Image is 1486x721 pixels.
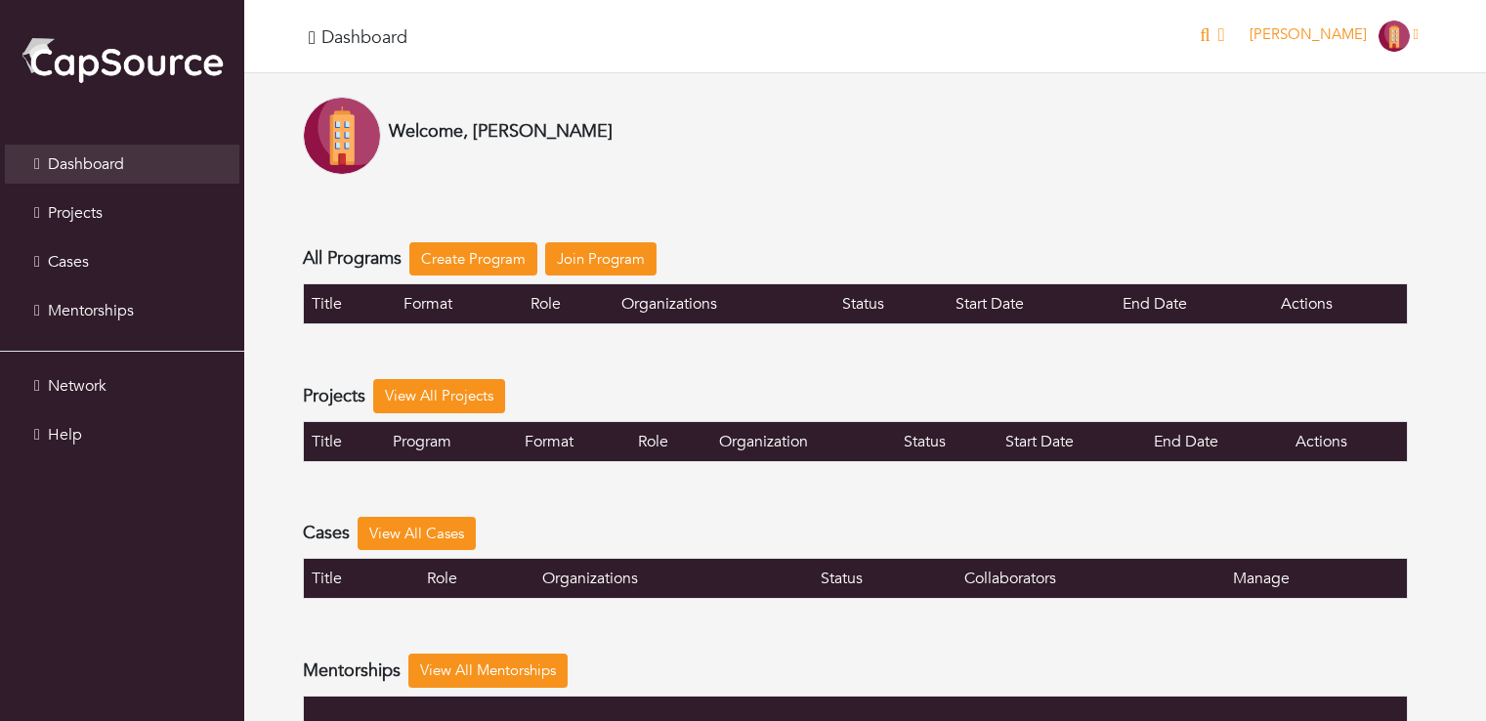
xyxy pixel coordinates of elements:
[948,284,1114,324] th: Start Date
[1273,284,1408,324] th: Actions
[304,559,420,599] th: Title
[523,284,614,324] th: Role
[303,97,381,175] img: Company-Icon-7f8a26afd1715722aa5ae9dc11300c11ceeb4d32eda0db0d61c21d11b95ecac6.png
[711,421,896,461] th: Organization
[304,421,386,461] th: Title
[385,421,516,461] th: Program
[630,421,711,461] th: Role
[614,284,834,324] th: Organizations
[303,386,365,407] h4: Projects
[20,34,225,85] img: cap_logo.png
[303,523,350,544] h4: Cases
[48,202,103,224] span: Projects
[1250,24,1367,44] span: [PERSON_NAME]
[48,153,124,175] span: Dashboard
[358,517,476,551] a: View All Cases
[998,421,1146,461] th: Start Date
[5,193,239,233] a: Projects
[48,300,134,321] span: Mentorships
[48,251,89,273] span: Cases
[1379,21,1410,52] img: Company-Icon-7f8a26afd1715722aa5ae9dc11300c11ceeb4d32eda0db0d61c21d11b95ecac6.png
[1146,421,1288,461] th: End Date
[956,559,1225,599] th: Collaborators
[303,660,401,682] h4: Mentorships
[1115,284,1273,324] th: End Date
[5,366,239,405] a: Network
[48,424,82,445] span: Help
[1241,24,1427,44] a: [PERSON_NAME]
[373,379,505,413] a: View All Projects
[1225,559,1407,599] th: Manage
[409,242,537,276] a: Create Program
[813,559,957,599] th: Status
[5,242,239,281] a: Cases
[517,421,631,461] th: Format
[321,27,407,49] h4: Dashboard
[5,415,239,454] a: Help
[896,421,998,461] th: Status
[389,121,613,143] h4: Welcome, [PERSON_NAME]
[419,559,534,599] th: Role
[834,284,949,324] th: Status
[396,284,524,324] th: Format
[5,291,239,330] a: Mentorships
[303,248,402,270] h4: All Programs
[5,145,239,184] a: Dashboard
[534,559,813,599] th: Organizations
[1288,421,1408,461] th: Actions
[304,284,396,324] th: Title
[408,654,568,688] a: View All Mentorships
[48,375,106,397] span: Network
[545,242,657,276] a: Join Program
